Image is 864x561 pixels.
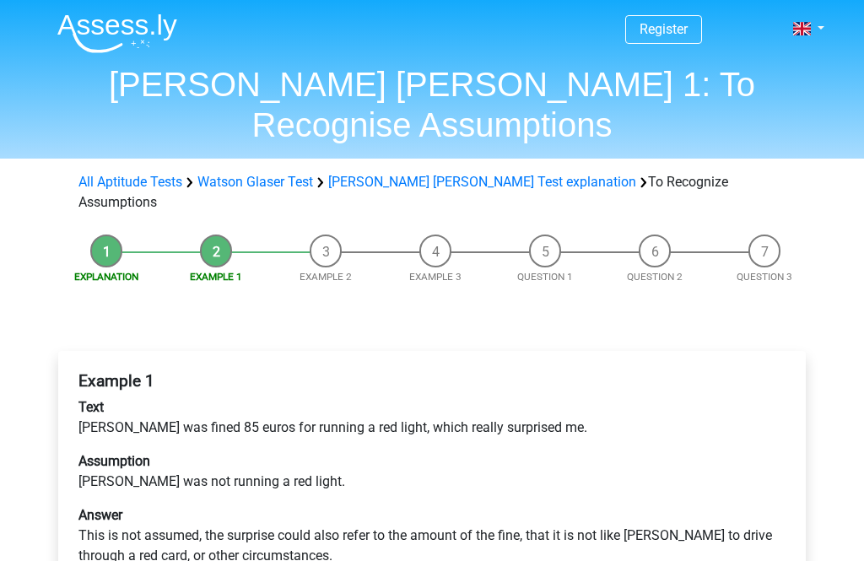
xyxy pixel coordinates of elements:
p: [PERSON_NAME] was not running a red light. [78,451,786,492]
a: Register [640,21,688,37]
p: [PERSON_NAME] was fined 85 euros for running a red light, which really surprised me. [78,397,786,438]
b: Text [78,399,104,415]
a: Watson Glaser Test [197,174,313,190]
a: Question 2 [627,271,683,283]
a: Example 3 [409,271,462,283]
a: All Aptitude Tests [78,174,182,190]
a: Example 2 [300,271,352,283]
a: [PERSON_NAME] [PERSON_NAME] Test explanation [328,174,636,190]
b: Assumption [78,453,150,469]
a: Explanation [74,271,138,283]
b: Answer [78,507,122,523]
a: Example 1 [190,271,242,283]
img: Assessly [57,13,177,53]
a: Question 3 [737,271,792,283]
a: Question 1 [517,271,573,283]
div: To Recognize Assumptions [72,172,792,213]
h1: [PERSON_NAME] [PERSON_NAME] 1: To Recognise Assumptions [44,64,820,145]
b: Example 1 [78,371,154,391]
